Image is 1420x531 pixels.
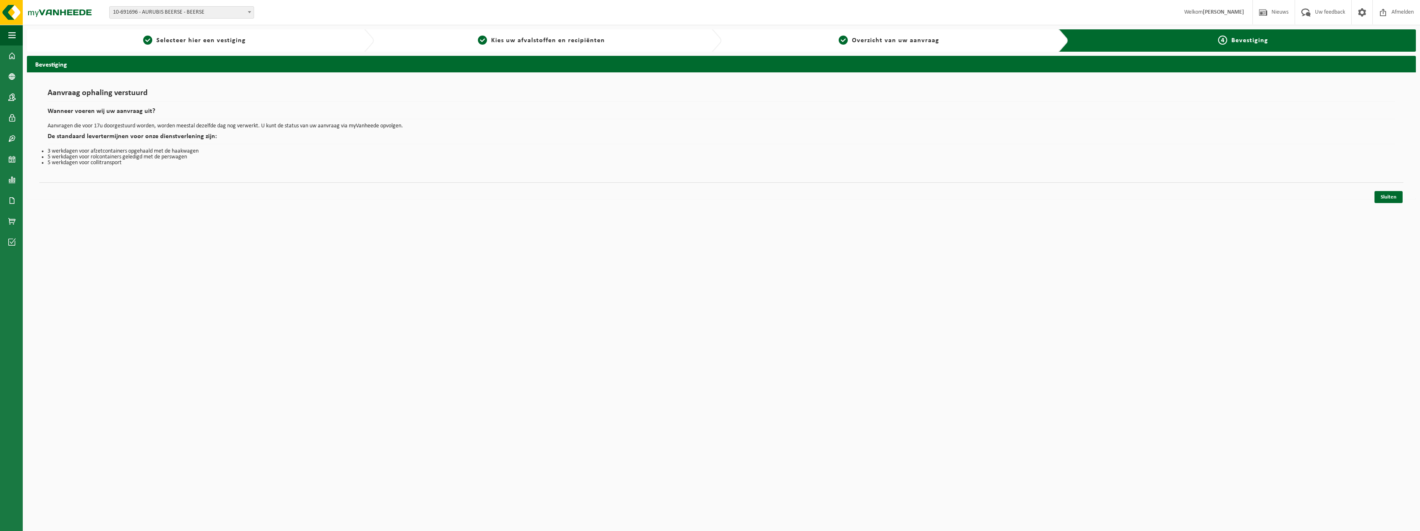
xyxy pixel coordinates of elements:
[478,36,487,45] span: 2
[109,6,254,19] span: 10-691696 - AURUBIS BEERSE - BEERSE
[48,108,1395,119] h2: Wanneer voeren wij uw aanvraag uit?
[143,36,152,45] span: 1
[1231,37,1268,44] span: Bevestiging
[156,37,246,44] span: Selecteer hier een vestiging
[48,148,1395,154] li: 3 werkdagen voor afzetcontainers opgehaald met de haakwagen
[31,36,357,45] a: 1Selecteer hier een vestiging
[378,36,705,45] a: 2Kies uw afvalstoffen en recipiënten
[110,7,254,18] span: 10-691696 - AURUBIS BEERSE - BEERSE
[839,36,848,45] span: 3
[27,56,1416,72] h2: Bevestiging
[852,37,939,44] span: Overzicht van uw aanvraag
[48,89,1395,102] h1: Aanvraag ophaling verstuurd
[1218,36,1227,45] span: 4
[726,36,1052,45] a: 3Overzicht van uw aanvraag
[1374,191,1403,203] a: Sluiten
[48,154,1395,160] li: 5 werkdagen voor rolcontainers geledigd met de perswagen
[491,37,605,44] span: Kies uw afvalstoffen en recipiënten
[48,160,1395,166] li: 5 werkdagen voor collitransport
[1203,9,1244,15] strong: [PERSON_NAME]
[48,133,1395,144] h2: De standaard levertermijnen voor onze dienstverlening zijn:
[48,123,1395,129] p: Aanvragen die voor 17u doorgestuurd worden, worden meestal dezelfde dag nog verwerkt. U kunt de s...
